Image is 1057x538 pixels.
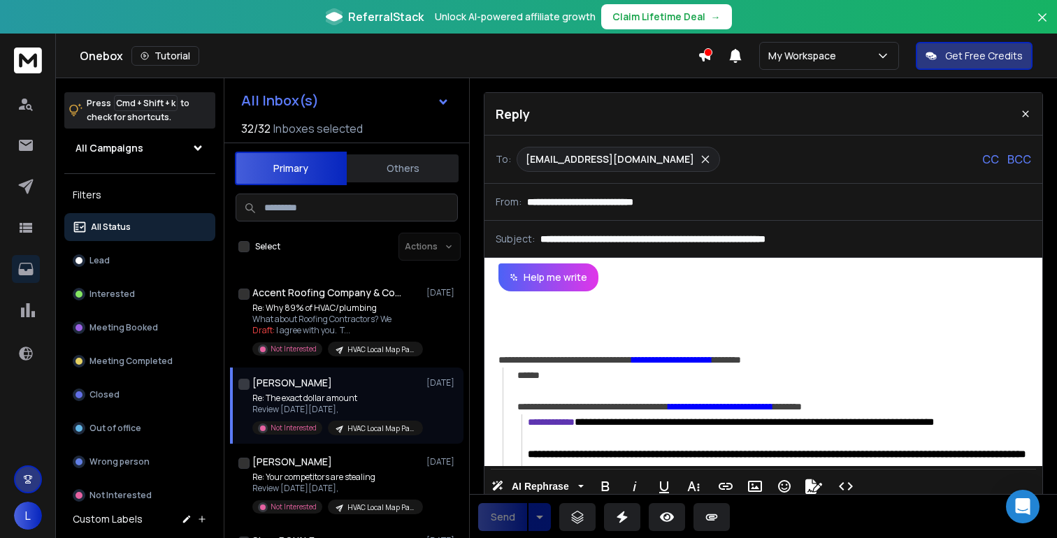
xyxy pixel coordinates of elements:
[114,95,178,111] span: Cmd + Shift + k
[498,263,598,291] button: Help me write
[712,472,739,500] button: Insert Link (⌘K)
[435,10,596,24] p: Unlock AI-powered affiliate growth
[496,152,511,166] p: To:
[711,10,721,24] span: →
[64,481,215,509] button: Not Interested
[235,152,347,185] button: Primary
[621,472,648,500] button: Italic (⌘I)
[833,472,859,500] button: Code View
[347,423,415,434] p: HVAC Local Map Pack(1)
[916,42,1033,70] button: Get Free Credits
[230,87,461,115] button: All Inbox(s)
[91,221,131,233] p: All Status
[64,381,215,409] button: Closed
[945,49,1023,63] p: Get Free Credits
[271,502,317,512] p: Not Interested
[73,512,143,526] h3: Custom Labels
[592,472,619,500] button: Bold (⌘B)
[273,120,363,137] h3: Inboxes selected
[64,280,215,308] button: Interested
[252,376,332,390] h1: [PERSON_NAME]
[1006,490,1040,523] div: Open Intercom Messenger
[89,490,152,501] p: Not Interested
[276,324,350,336] span: I agree with you. T ...
[426,456,458,467] p: [DATE]
[80,46,698,66] div: Onebox
[680,472,707,500] button: More Text
[1033,8,1051,42] button: Close banner
[252,455,332,469] h1: [PERSON_NAME]
[348,8,424,25] span: ReferralStack
[800,472,827,500] button: Signature
[271,344,317,354] p: Not Interested
[496,195,522,209] p: From:
[601,4,732,29] button: Claim Lifetime Deal→
[241,94,319,108] h1: All Inbox(s)
[255,241,280,252] label: Select
[64,185,215,205] h3: Filters
[64,213,215,241] button: All Status
[426,377,458,388] p: [DATE]
[241,120,271,137] span: 32 / 32
[347,344,415,355] p: HVAC Local Map Pack(1)
[64,134,215,162] button: All Campaigns
[496,232,535,246] p: Subject:
[252,483,420,494] p: Review [DATE][DATE],
[89,423,141,434] p: Out of office
[89,289,135,300] p: Interested
[347,153,459,184] button: Others
[14,502,42,530] button: L
[89,322,158,333] p: Meeting Booked
[64,314,215,342] button: Meeting Booked
[64,247,215,275] button: Lead
[89,255,110,266] p: Lead
[982,151,999,168] p: CC
[252,404,420,415] p: Review [DATE][DATE],
[496,104,530,124] p: Reply
[252,314,420,325] p: What about Roofing Contractors? We
[252,286,406,300] h1: Accent Roofing Company & Construction
[131,46,199,66] button: Tutorial
[526,152,694,166] p: [EMAIL_ADDRESS][DOMAIN_NAME]
[771,472,798,500] button: Emoticons
[489,472,587,500] button: AI Rephrase
[64,448,215,476] button: Wrong person
[87,96,189,124] p: Press to check for shortcuts.
[271,423,317,433] p: Not Interested
[651,472,677,500] button: Underline (⌘U)
[1007,151,1031,168] p: BCC
[347,502,415,513] p: HVAC Local Map Pack(1)
[426,287,458,298] p: [DATE]
[89,356,173,367] p: Meeting Completed
[252,393,420,404] p: Re: The exact dollar amount
[252,472,420,483] p: Re: Your competitors are stealing
[768,49,842,63] p: My Workspace
[252,303,420,314] p: Re: Why 89% of HVAC/plumbing
[75,141,143,155] h1: All Campaigns
[64,347,215,375] button: Meeting Completed
[742,472,768,500] button: Insert Image (⌘P)
[89,389,120,400] p: Closed
[64,414,215,442] button: Out of office
[89,456,150,467] p: Wrong person
[509,481,572,493] span: AI Rephrase
[252,324,275,336] span: Draft:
